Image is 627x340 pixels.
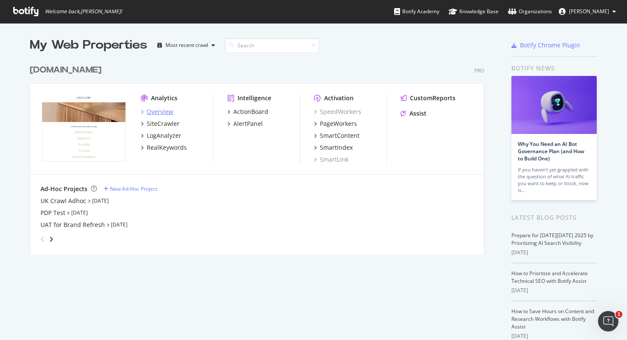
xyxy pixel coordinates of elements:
a: New Ad-Hoc Project [104,185,157,192]
iframe: Intercom live chat [598,311,618,331]
div: New Ad-Hoc Project [110,185,157,192]
a: UAT for Brand Refresh [41,221,105,229]
div: SmartContent [320,131,360,140]
button: [PERSON_NAME] [552,5,623,18]
a: [DATE] [71,209,88,216]
a: Prepare for [DATE][DATE] 2025 by Prioritizing AI Search Visibility [511,232,593,247]
div: ActionBoard [233,108,268,116]
div: angle-left [37,232,48,246]
a: SmartIndex [314,143,353,152]
div: Intelligence [238,94,271,102]
a: SmartContent [314,131,360,140]
div: grid [30,54,491,254]
div: SmartIndex [320,143,353,152]
div: Activation [324,94,354,102]
a: ActionBoard [227,108,268,116]
div: Analytics [151,94,177,102]
div: If you haven’t yet grappled with the question of what AI traffic you want to keep or block, now is… [518,166,590,194]
a: PDP Test [41,209,65,217]
a: How to Prioritize and Accelerate Technical SEO with Botify Assist [511,270,588,285]
div: Botify news [511,64,597,73]
a: Why You Need an AI Bot Governance Plan (and How to Build One) [518,140,584,162]
span: Welcome back, [PERSON_NAME] ! [45,8,122,15]
div: angle-right [48,235,54,244]
a: RealKeywords [141,143,187,152]
div: Botify Chrome Plugin [520,41,580,49]
div: [DATE] [511,287,597,294]
div: Botify Academy [394,7,439,16]
a: SpeedWorkers [314,108,361,116]
a: [DATE] [92,197,109,204]
a: How to Save Hours on Content and Research Workflows with Botify Assist [511,308,594,330]
div: Ad-Hoc Projects [41,185,87,193]
div: Organizations [508,7,552,16]
div: Knowledge Base [449,7,499,16]
div: SiteCrawler [147,119,180,128]
div: RealKeywords [147,143,187,152]
button: Most recent crawl [154,38,218,52]
a: Botify Chrome Plugin [511,41,580,49]
a: LogAnalyzer [141,131,181,140]
a: SiteCrawler [141,119,180,128]
div: Pro [474,67,484,74]
div: Most recent crawl [165,43,208,48]
div: PageWorkers [320,119,357,128]
div: Overview [147,108,173,116]
span: 1 [615,311,622,318]
a: Assist [401,109,427,118]
img: Why You Need an AI Bot Governance Plan (and How to Build One) [511,76,597,134]
div: Assist [409,109,427,118]
div: LogAnalyzer [147,131,181,140]
a: [DOMAIN_NAME] [30,64,105,76]
div: [DATE] [511,332,597,340]
a: UK Crawl Adhoc [41,197,86,205]
input: Search [225,38,319,53]
div: My Web Properties [30,37,147,54]
div: [DATE] [511,249,597,256]
img: www.castlery.com [41,94,127,163]
div: [DOMAIN_NAME] [30,64,102,76]
a: [DATE] [111,221,128,228]
div: Latest Blog Posts [511,213,597,222]
div: CustomReports [410,94,456,102]
span: Priscilla Lim [569,8,609,15]
div: AlertPanel [233,119,263,128]
a: AlertPanel [227,119,263,128]
a: Overview [141,108,173,116]
a: PageWorkers [314,119,357,128]
a: CustomReports [401,94,456,102]
a: SmartLink [314,155,348,164]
